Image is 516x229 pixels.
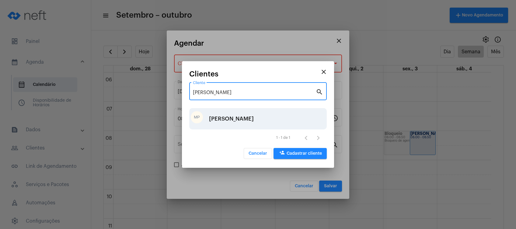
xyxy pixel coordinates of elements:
[274,148,327,159] button: Cadastrar cliente
[249,151,267,156] span: Cancelar
[278,151,322,156] span: Cadastrar cliente
[193,90,316,95] input: Pesquisar cliente
[189,70,218,78] span: Clientes
[316,88,323,95] mat-icon: search
[312,132,324,144] button: Próxima página
[300,132,312,144] button: Página anterior
[244,148,272,159] button: Cancelar
[276,136,290,140] div: 1 - 1 de 1
[209,110,254,128] div: [PERSON_NAME]
[320,68,327,76] mat-icon: close
[278,150,286,157] mat-icon: person_add
[191,111,203,123] div: MP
